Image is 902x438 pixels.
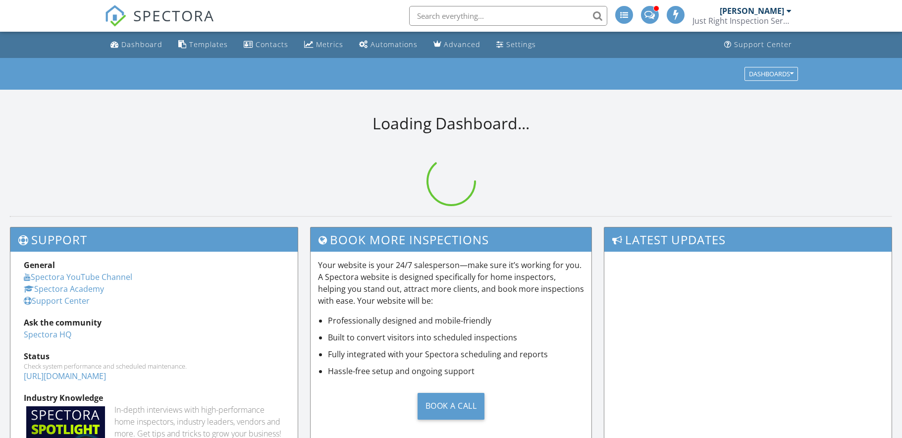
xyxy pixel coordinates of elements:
[328,348,584,360] li: Fully integrated with your Spectora scheduling and reports
[106,36,166,54] a: Dashboard
[24,350,284,362] div: Status
[355,36,422,54] a: Automations (Advanced)
[444,40,480,49] div: Advanced
[328,315,584,327] li: Professionally designed and mobile-friendly
[316,40,343,49] div: Metrics
[24,317,284,328] div: Ask the community
[720,6,784,16] div: [PERSON_NAME]
[418,393,485,420] div: Book a Call
[174,36,232,54] a: Templates
[24,362,284,370] div: Check system performance and scheduled maintenance.
[506,40,536,49] div: Settings
[133,5,214,26] span: SPECTORA
[24,260,55,271] strong: General
[371,40,418,49] div: Automations
[734,40,792,49] div: Support Center
[300,36,347,54] a: Metrics
[24,371,106,382] a: [URL][DOMAIN_NAME]
[24,392,284,404] div: Industry Knowledge
[10,227,298,252] h3: Support
[318,259,584,307] p: Your website is your 24/7 salesperson—make sure it’s working for you. A Spectora website is desig...
[409,6,607,26] input: Search everything...
[328,331,584,343] li: Built to convert visitors into scheduled inspections
[311,227,592,252] h3: Book More Inspections
[492,36,540,54] a: Settings
[429,36,484,54] a: Advanced
[604,227,892,252] h3: Latest Updates
[328,365,584,377] li: Hassle-free setup and ongoing support
[121,40,162,49] div: Dashboard
[24,272,132,282] a: Spectora YouTube Channel
[256,40,288,49] div: Contacts
[692,16,792,26] div: Just Right Inspection Services LLC
[105,13,214,34] a: SPECTORA
[24,329,71,340] a: Spectora HQ
[720,36,796,54] a: Support Center
[318,385,584,427] a: Book a Call
[189,40,228,49] div: Templates
[24,295,90,306] a: Support Center
[24,283,104,294] a: Spectora Academy
[105,5,126,27] img: The Best Home Inspection Software - Spectora
[240,36,292,54] a: Contacts
[744,67,798,81] button: Dashboards
[749,70,794,77] div: Dashboards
